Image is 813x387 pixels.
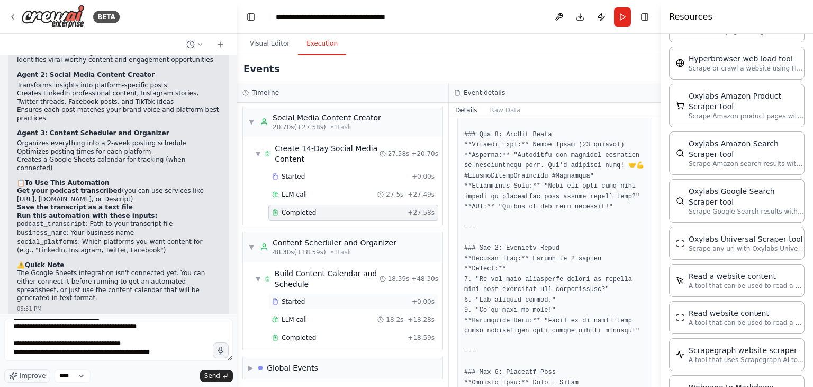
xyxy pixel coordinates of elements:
p: Scrape Amazon product pages with Oxylabs Amazon Product Scraper [689,112,805,120]
span: Completed [282,208,316,217]
p: Scrape Amazon search results with Oxylabs Amazon Search Scraper [689,160,805,168]
span: 48.30s (+18.59s) [273,248,326,257]
span: Started [282,297,305,306]
strong: To Use This Automation [25,179,109,187]
strong: Agent 3: Content Scheduler and Organizer [17,129,169,137]
span: + 27.49s [408,190,435,199]
li: : Path to your transcript file [17,220,220,229]
span: 20.70s (+27.58s) [273,123,326,131]
li: Optimizes posting times for each platform [17,148,220,156]
span: Improve [20,372,46,380]
img: OxylabsGoogleSearchScraperTool [676,197,684,205]
span: + 0.00s [412,297,435,306]
span: + 18.28s [408,315,435,324]
span: + 48.30s [411,275,438,283]
div: 05:51 PM [17,305,220,313]
code: business_name [17,230,67,237]
div: Social Media Content Creator [273,112,381,123]
button: Improve [4,369,50,383]
strong: Agent 2: Social Media Content Creator [17,71,155,78]
div: Hyperbrowser web load tool [689,54,805,64]
button: Details [449,103,484,118]
strong: Run this automation with these inputs: [17,212,157,219]
div: Oxylabs Amazon Search Scraper tool [689,138,805,160]
p: Scrape Google Search results with Oxylabs Google Search Scraper [689,207,805,216]
p: Scrape or crawl a website using Hyperbrowser and return the contents in properly formatted markdo... [689,64,805,73]
li: Creates LinkedIn professional content, Instagram stories, Twitter threads, Facebook posts, and Ti... [17,90,220,106]
li: : Your business name [17,229,220,238]
div: Oxylabs Universal Scraper tool [689,234,805,244]
span: + 20.70s [411,149,438,158]
div: Global Events [267,363,318,373]
button: Click to speak your automation idea [213,342,229,358]
div: BETA [93,11,120,23]
span: + 0.00s [412,172,435,181]
span: • 1 task [330,123,351,131]
li: Ensures each post matches your brand voice and platform best practices [17,106,220,122]
h3: Timeline [252,89,279,97]
img: HyperbrowserLoadTool [676,59,684,67]
h2: 📋 [17,179,220,188]
span: ▶ [248,364,253,372]
li: (you can use services like [URL], [DOMAIN_NAME], or Descript) [17,187,220,204]
img: ScrapegraphScrapeTool [676,350,684,359]
strong: Get your podcast transcribed [17,187,122,195]
img: OxylabsAmazonProductScraperTool [676,101,684,110]
code: podcast_transcript [17,221,86,228]
span: 18.2s [386,315,403,324]
span: Send [204,372,220,380]
div: Oxylabs Google Search Scraper tool [689,186,805,207]
span: + 18.59s [408,333,435,342]
img: ScrapeWebsiteTool [676,313,684,322]
span: 27.5s [386,190,403,199]
span: ▼ [248,118,255,126]
button: Start a new chat [212,38,229,51]
p: A tool that can be used to read a website content. [689,319,805,327]
span: ▼ [248,243,255,251]
nav: breadcrumb [276,12,395,22]
h2: ⚠️ [17,261,220,270]
div: Read a website content [689,271,805,282]
div: Content Scheduler and Organizer [273,238,396,248]
button: Hide left sidebar [243,10,258,24]
span: + 27.58s [408,208,435,217]
li: Creates a Google Sheets calendar for tracking (when connected) [17,156,220,172]
span: Started [282,172,305,181]
button: Raw Data [484,103,527,118]
span: ▼ [256,275,260,283]
p: The Google Sheets integration isn't connected yet. You can either connect it before running to ge... [17,269,220,302]
img: OxylabsUniversalScraperTool [676,239,684,248]
li: Transforms insights into platform-specific posts [17,82,220,90]
h2: Events [243,61,279,76]
h3: Event details [464,89,505,97]
img: ScrapeElementFromWebsiteTool [676,276,684,285]
span: Completed [282,333,316,342]
div: Read website content [689,308,805,319]
p: A tool that uses Scrapegraph AI to intelligently scrape website content. [689,356,805,364]
div: Scrapegraph website scraper [689,345,805,356]
h4: Resources [669,11,712,23]
li: Organizes everything into a 2-week posting schedule [17,139,220,148]
button: Execution [298,33,346,55]
img: OxylabsAmazonSearchScraperTool [676,149,684,157]
div: Oxylabs Amazon Product Scraper tool [689,91,805,112]
span: ▼ [256,149,260,158]
button: Visual Editor [241,33,298,55]
strong: Save the transcript as a text file [17,204,133,211]
span: LLM call [282,190,307,199]
button: Switch to previous chat [182,38,207,51]
div: Create 14-Day Social Media Content [275,143,379,164]
p: A tool that can be used to read a website content. [689,282,805,290]
li: : Which platforms you want content for (e.g., "LinkedIn, Instagram, Twitter, Facebook") [17,238,220,255]
li: Identifies viral-worthy content and engagement opportunities [17,56,220,65]
button: Hide right sidebar [637,10,652,24]
code: social_platforms [17,239,78,246]
span: • 1 task [330,248,351,257]
span: 27.58s [388,149,410,158]
img: Logo [21,5,85,29]
button: Send [200,370,233,382]
strong: Quick Note [25,261,64,269]
span: LLM call [282,315,307,324]
p: Scrape any url with Oxylabs Universal Scraper [689,244,805,253]
span: 18.59s [388,275,410,283]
